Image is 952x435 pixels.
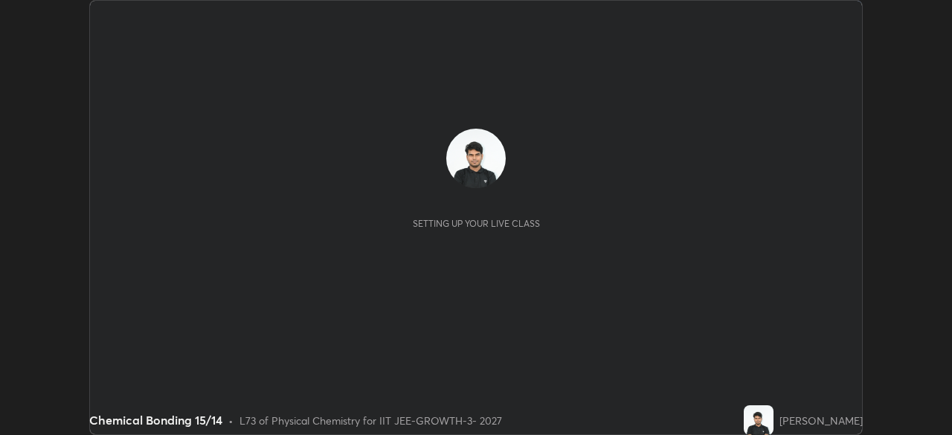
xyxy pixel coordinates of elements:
[89,411,222,429] div: Chemical Bonding 15/14
[446,129,506,188] img: 170c5537bf024b768ff3fa04235215ca.jpg
[779,413,863,428] div: [PERSON_NAME]
[239,413,502,428] div: L73 of Physical Chemistry for IIT JEE-GROWTH-3- 2027
[413,218,540,229] div: Setting up your live class
[228,413,234,428] div: •
[744,405,773,435] img: 170c5537bf024b768ff3fa04235215ca.jpg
